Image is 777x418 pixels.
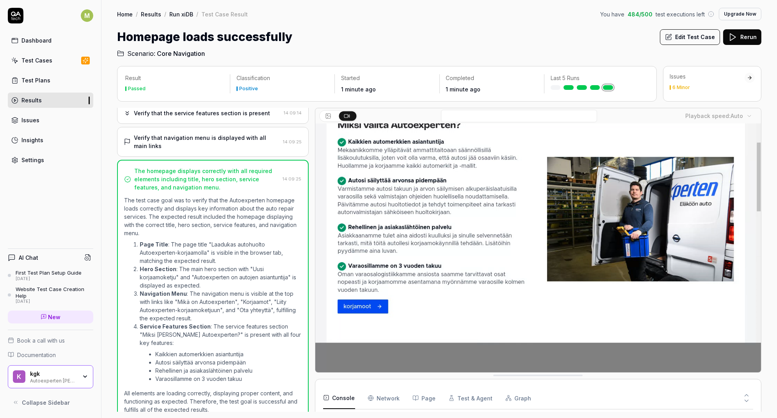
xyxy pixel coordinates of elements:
[196,10,198,18] div: /
[124,196,302,237] p: The test case goal was to verify that the Autoexperten homepage loads correctly and displays key ...
[8,336,93,345] a: Book a call with us
[140,240,302,265] li: : The page title "Laadukas autohuolto Autoexperten-korjaamolla" is visible in the browser tab, ma...
[134,167,280,191] div: The homepage displays correctly with all required elements including title, hero section, service...
[140,289,302,322] li: : The navigation menu is visible at the top with links like "Mikä on Autoexperten", "Korjaamot", ...
[157,49,205,58] span: Core Navigation
[8,311,93,323] a: New
[8,33,93,48] a: Dashboard
[341,86,376,93] time: 1 minute ago
[117,49,205,58] a: Scenario:Core Navigation
[13,370,25,383] span: k
[140,322,302,384] li: : The service features section "Miksi [PERSON_NAME] Autoexperten?" is present with all four key f...
[30,377,77,383] div: Autoexperten [PERSON_NAME]
[16,286,93,299] div: Website Test Case Creation Help
[236,74,328,82] p: Classification
[17,336,65,345] span: Book a call with us
[81,8,93,23] button: M
[140,290,187,297] strong: Navigation Menu
[21,116,39,124] div: Issues
[21,136,43,144] div: Insights
[8,270,93,281] a: First Test Plan Setup Guide[DATE]
[140,241,168,248] strong: Page Title
[21,96,42,104] div: Results
[16,299,93,304] div: [DATE]
[117,10,133,18] a: Home
[21,56,52,64] div: Test Cases
[8,286,93,304] a: Website Test Case Creation Help[DATE]
[600,10,624,18] span: You have
[551,74,642,82] p: Last 5 Runs
[8,73,93,88] a: Test Plans
[505,387,532,409] button: Graph
[723,29,761,45] button: Rerun
[8,152,93,168] a: Settings
[134,134,280,150] div: Verify that navigation menu is displayed with all main links
[670,73,745,80] div: Issues
[368,387,400,409] button: Network
[140,265,302,289] li: : The main hero section with "Uusi korjaamoketju" and "Autoexperten on autojen asiantuntija" is d...
[8,351,93,359] a: Documentation
[8,93,93,108] a: Results
[8,53,93,68] a: Test Cases
[8,395,93,410] button: Collapse Sidebar
[16,270,82,276] div: First Test Plan Setup Guide
[124,389,302,414] p: All elements are loading correctly, displaying proper content, and functioning as expected. There...
[446,86,481,93] time: 1 minute ago
[8,113,93,128] a: Issues
[134,109,270,117] div: Verify that the service features section is present
[141,10,161,18] a: Results
[169,10,193,18] a: Run xiDB
[660,29,720,45] button: Edit Test Case
[323,387,355,409] button: Console
[19,254,38,262] h4: AI Chat
[341,74,433,82] p: Started
[656,10,705,18] span: test executions left
[719,8,761,20] button: Upgrade Now
[628,10,653,18] span: 484 / 500
[446,74,538,82] p: Completed
[284,110,302,116] time: 14:09:14
[239,86,258,91] div: Positive
[413,387,436,409] button: Page
[155,358,302,366] li: Autosi säilyttää arvonsa pidempään
[283,139,302,145] time: 14:09:25
[21,156,44,164] div: Settings
[117,28,293,46] h1: Homepage loads successfully
[164,10,166,18] div: /
[685,112,743,120] div: Playback speed:
[30,370,77,377] div: kgk
[8,132,93,148] a: Insights
[155,375,302,383] li: Varaosillamme on 3 vuoden takuu
[125,74,224,82] p: Result
[140,323,211,330] strong: Service Features Section
[21,36,52,45] div: Dashboard
[201,10,248,18] div: Test Case Result
[8,365,93,389] button: kkgkAutoexperten [PERSON_NAME]
[16,276,82,282] div: [DATE]
[140,266,176,272] strong: Hero Section
[128,86,146,91] div: Passed
[155,366,302,375] li: Rehellinen ja asiakaslähtöinen palvelu
[21,76,50,84] div: Test Plans
[81,9,93,22] span: M
[672,85,690,90] div: 6 Minor
[126,49,155,58] span: Scenario:
[283,176,302,182] time: 14:09:25
[448,387,493,409] button: Test & Agent
[155,350,302,358] li: Kaikkien automerkkien asiantuntija
[136,10,138,18] div: /
[48,313,61,321] span: New
[22,398,70,407] span: Collapse Sidebar
[17,351,56,359] span: Documentation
